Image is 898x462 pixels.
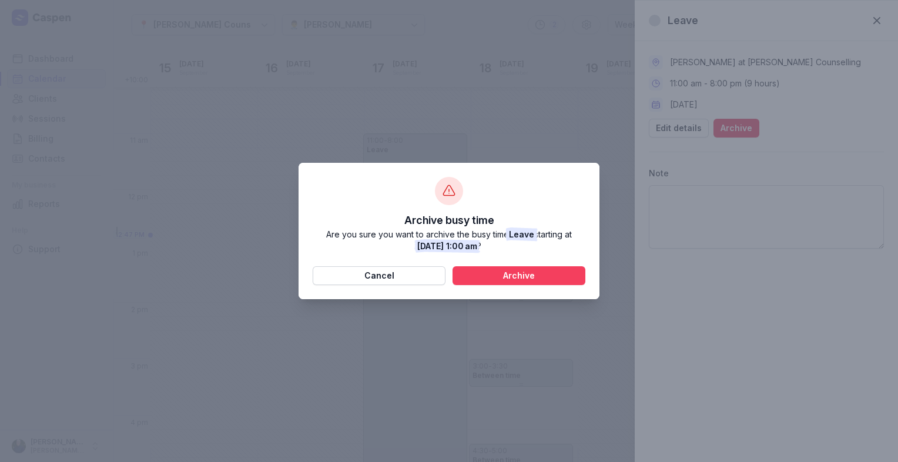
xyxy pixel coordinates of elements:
[417,241,477,251] span: [DATE] 1:00 am
[453,266,585,285] button: Archive
[320,269,438,283] span: Cancel
[404,212,494,229] div: Archive busy time
[313,229,585,252] div: Are you sure you want to archive the busy time starting at ?
[509,229,534,239] span: Leave
[313,266,445,285] button: Cancel
[460,269,578,283] span: Archive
